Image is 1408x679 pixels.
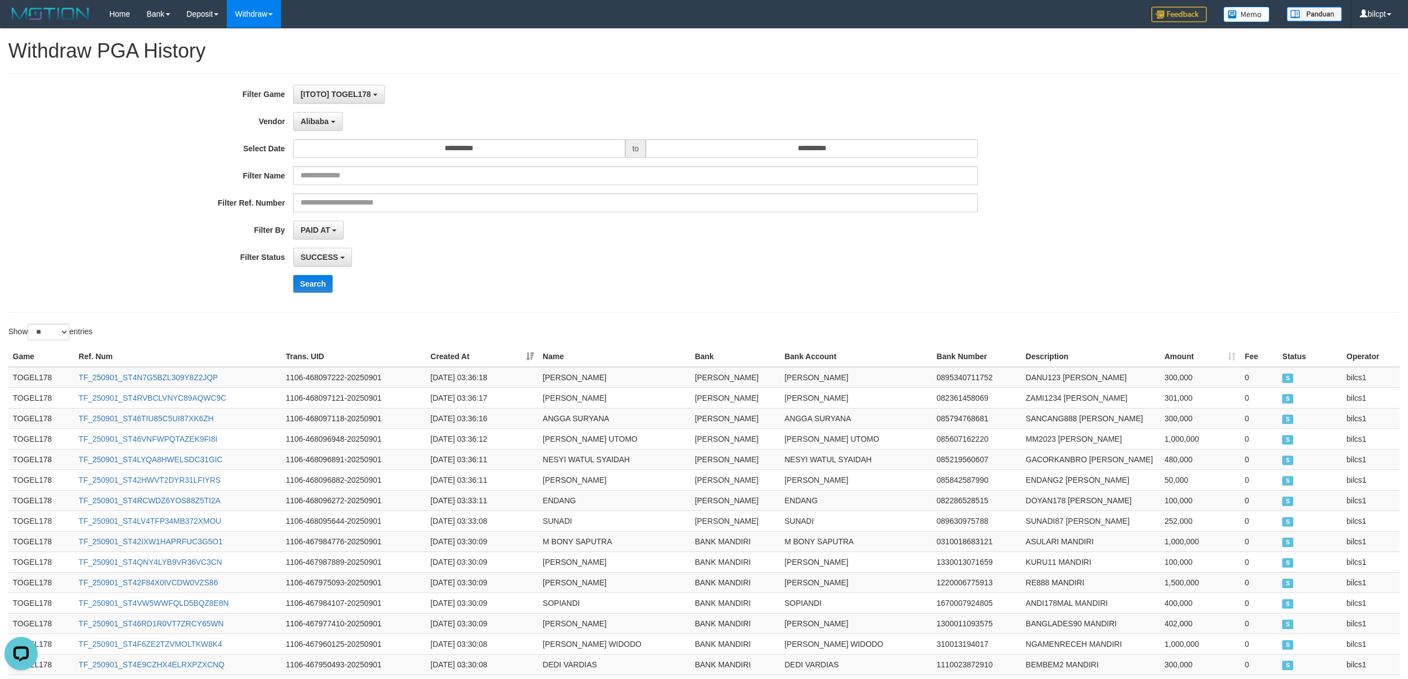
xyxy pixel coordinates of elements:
td: bilcs1 [1342,613,1400,634]
td: [PERSON_NAME] WIDODO [538,634,690,654]
td: bilcs1 [1342,654,1400,675]
span: SUCCESS [1282,538,1293,547]
span: SUCCESS [1282,599,1293,609]
td: DOYAN178 [PERSON_NAME] [1021,490,1160,510]
td: [PERSON_NAME] [538,572,690,593]
td: 252,000 [1160,510,1241,531]
td: 1106-467987889-20250901 [281,552,426,572]
a: TF_250901_ST42IXW1HAPRFUC3G5O1 [79,537,223,546]
td: 1300011093575 [932,613,1022,634]
td: TOGEL178 [8,510,74,531]
td: 1106-468097118-20250901 [281,408,426,428]
td: 0 [1240,449,1278,469]
th: Name [538,346,690,367]
td: 50,000 [1160,469,1241,490]
a: TF_250901_ST4LYQA8HWELSDC31GIC [79,455,223,464]
span: SUCCESS [1282,435,1293,445]
button: SUCCESS [293,248,352,267]
td: [DATE] 03:30:09 [426,552,538,572]
a: TF_250901_ST4VW5WWFQLD5BQZ8E8N [79,599,229,607]
h1: Withdraw PGA History [8,40,1400,62]
td: 0 [1240,593,1278,613]
td: 402,000 [1160,613,1241,634]
label: Show entries [8,324,93,340]
th: Bank Number [932,346,1022,367]
td: ENDANG [538,490,690,510]
td: MM2023 [PERSON_NAME] [1021,428,1160,449]
span: to [625,139,646,158]
td: TOGEL178 [8,408,74,428]
td: bilcs1 [1342,428,1400,449]
td: TOGEL178 [8,531,74,552]
td: DANU123 [PERSON_NAME] [1021,367,1160,388]
span: SUCCESS [1282,374,1293,383]
td: bilcs1 [1342,469,1400,490]
td: 0 [1240,613,1278,634]
td: [DATE] 03:36:16 [426,408,538,428]
td: 0310018683121 [932,531,1022,552]
td: [DATE] 03:30:08 [426,654,538,675]
td: ZAMI1234 [PERSON_NAME] [1021,387,1160,408]
td: bilcs1 [1342,531,1400,552]
a: TF_250901_ST4QNY4LYB9VR36VC3CN [79,558,222,566]
td: 400,000 [1160,593,1241,613]
a: TF_250901_ST46TIU85C5UI87XK6ZH [79,414,214,423]
td: [DATE] 03:30:09 [426,531,538,552]
td: 1,000,000 [1160,634,1241,654]
a: TF_250901_ST46RD1R0VT7ZRCY65WN [79,619,223,628]
span: PAID AT [300,226,330,234]
td: 1106-467977410-20250901 [281,613,426,634]
td: 310013194017 [932,634,1022,654]
td: RE888 MANDIRI [1021,572,1160,593]
span: SUCCESS [1282,394,1293,404]
a: TF_250901_ST4F6ZE2TZVMOLTKW8K4 [79,640,222,649]
td: [PERSON_NAME] [690,428,780,449]
td: KURU11 MANDIRI [1021,552,1160,572]
a: TF_250901_ST46VNFWPQTAZEK9FI8I [79,435,217,443]
th: Bank [690,346,780,367]
td: 085842587990 [932,469,1022,490]
td: bilcs1 [1342,552,1400,572]
td: 0895340711752 [932,367,1022,388]
button: Search [293,275,333,293]
td: 100,000 [1160,552,1241,572]
td: SOPIANDI [538,593,690,613]
span: SUCCESS [1282,497,1293,506]
td: 1106-467975093-20250901 [281,572,426,593]
td: 1106-467984107-20250901 [281,593,426,613]
a: TF_250901_ST4E9CZHX4ELRXPZXCNQ [79,660,225,669]
th: Game [8,346,74,367]
td: BEMBEM2 MANDIRI [1021,654,1160,675]
td: [DATE] 03:36:12 [426,428,538,449]
td: 0 [1240,469,1278,490]
td: 1,500,000 [1160,572,1241,593]
span: SUCCESS [1282,661,1293,670]
td: 082286528515 [932,490,1022,510]
a: TF_250901_ST42F84X0IVCDW0VZS86 [79,578,218,587]
td: [PERSON_NAME] [780,613,932,634]
td: [DATE] 03:30:09 [426,593,538,613]
td: [DATE] 03:36:11 [426,449,538,469]
td: 082361458069 [932,387,1022,408]
td: BANK MANDIRI [690,593,780,613]
td: 1106-468096272-20250901 [281,490,426,510]
button: Alibaba [293,112,342,131]
td: [PERSON_NAME] [538,469,690,490]
td: SUNADI [538,510,690,531]
td: [PERSON_NAME] [690,367,780,388]
button: Open LiveChat chat widget [4,4,38,38]
a: TF_250901_ST42HWVT2DYR31LFIYRS [79,476,221,484]
td: BANK MANDIRI [690,634,780,654]
td: bilcs1 [1342,387,1400,408]
td: ANGGA SURYANA [538,408,690,428]
td: [PERSON_NAME] WIDODO [780,634,932,654]
span: SUCCESS [1282,415,1293,424]
td: TOGEL178 [8,469,74,490]
td: [DATE] 03:33:08 [426,510,538,531]
td: 300,000 [1160,654,1241,675]
td: [PERSON_NAME] [780,387,932,408]
td: TOGEL178 [8,367,74,388]
td: bilcs1 [1342,634,1400,654]
td: [PERSON_NAME] [780,367,932,388]
td: NESYI WATUL SYAIDAH [538,449,690,469]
